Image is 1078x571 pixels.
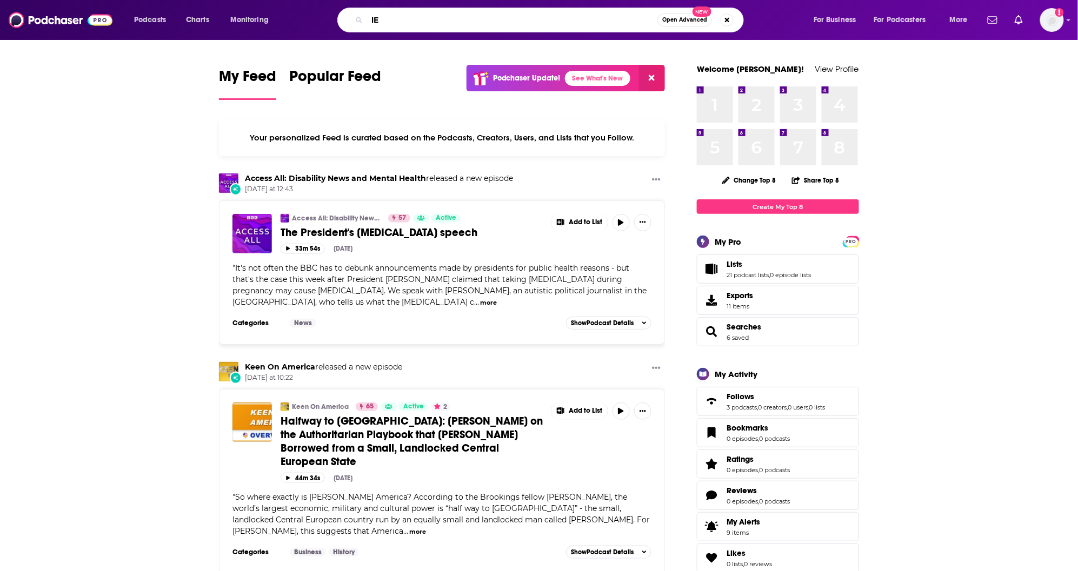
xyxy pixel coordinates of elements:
[232,548,281,556] h3: Categories
[245,185,513,194] span: [DATE] at 12:43
[281,214,289,223] a: Access All: Disability News and Mental Health
[701,293,722,308] span: Exports
[232,214,272,253] img: The President's Paracetamol speech
[701,519,722,534] span: My Alerts
[551,214,608,231] button: Show More Button
[232,402,272,442] a: Halfway to Hungary: Jonathan Rauch on the Authoritarian Playbook that Trump Borrowed from a Small...
[744,560,772,568] a: 0 reviews
[281,244,325,254] button: 33m 54s
[662,17,707,23] span: Open Advanced
[569,218,602,226] span: Add to List
[769,271,770,279] span: ,
[281,402,289,411] a: Keen On America
[716,173,783,187] button: Change Top 8
[808,404,809,411] span: ,
[9,10,112,30] img: Podchaser - Follow, Share and Rate Podcasts
[715,369,757,379] div: My Activity
[697,254,859,284] span: Lists
[186,12,209,28] span: Charts
[815,64,859,74] a: View Profile
[727,423,768,433] span: Bookmarks
[648,173,665,187] button: Show More Button
[566,546,651,559] button: ShowPodcast Details
[758,404,787,411] a: 0 creators
[290,548,326,556] a: Business
[398,213,406,224] span: 57
[179,11,216,29] a: Charts
[757,404,758,411] span: ,
[334,474,352,482] div: [DATE]
[758,498,759,505] span: ,
[403,401,424,412] span: Active
[867,11,942,29] button: open menu
[245,362,402,372] h3: released a new episode
[1040,8,1064,32] img: User Profile
[727,322,761,332] a: Searches
[245,173,513,184] h3: released a new episode
[791,170,840,191] button: Share Top 8
[727,517,760,527] span: My Alerts
[281,473,325,483] button: 44m 34s
[727,404,757,411] a: 3 podcasts
[727,259,742,269] span: Lists
[727,486,790,495] a: Reviews
[727,423,790,433] a: Bookmarks
[281,226,477,239] span: The President's [MEDICAL_DATA] speech
[727,334,749,341] a: 6 saved
[219,362,238,381] a: Keen On America
[245,373,402,382] span: [DATE] at 10:22
[329,548,359,556] a: History
[474,297,479,307] span: ...
[727,529,760,536] span: 9 items
[844,238,857,246] span: PRO
[134,12,166,28] span: Podcasts
[814,12,856,28] span: For Business
[1055,8,1064,17] svg: Add a profile image
[727,466,758,474] a: 0 episodes
[701,550,722,566] a: Likes
[697,199,859,214] a: Create My Top 8
[701,394,722,409] a: Follows
[281,414,543,468] span: Halfway to [GEOGRAPHIC_DATA]: [PERSON_NAME] on the Authoritarian Playbook that [PERSON_NAME] Borr...
[245,362,315,372] a: Keen On America
[127,11,180,29] button: open menu
[787,404,788,411] span: ,
[566,317,651,330] button: ShowPodcast Details
[431,214,461,223] a: Active
[219,67,276,100] a: My Feed
[565,71,630,86] a: See What's New
[232,492,650,536] span: So where exactly is [PERSON_NAME] America? According to the Brookings fellow [PERSON_NAME], the w...
[281,226,543,239] a: The President's [MEDICAL_DATA] speech
[697,64,804,74] a: Welcome [PERSON_NAME]!
[289,67,381,92] span: Popular Feed
[219,173,238,193] img: Access All: Disability News and Mental Health
[230,12,269,28] span: Monitoring
[1040,8,1064,32] span: Logged in as megcassidy
[223,11,283,29] button: open menu
[356,402,378,411] a: 65
[436,213,456,224] span: Active
[219,67,276,92] span: My Feed
[758,435,759,442] span: ,
[701,488,722,503] a: Reviews
[701,261,722,277] a: Lists
[1010,11,1027,29] a: Show notifications dropdown
[232,263,647,307] span: It's not often the BBC has to debunk announcements made by presidents for public health reasons -...
[551,402,608,420] button: Show More Button
[727,291,753,300] span: Exports
[758,466,759,474] span: ,
[701,425,722,440] a: Bookmarks
[788,404,808,411] a: 0 users
[727,560,743,568] a: 0 lists
[292,214,381,223] a: Access All: Disability News and Mental Health
[481,298,497,307] button: more
[809,404,826,411] a: 0 lists
[403,526,408,536] span: ...
[727,548,746,558] span: Likes
[727,498,758,505] a: 0 episodes
[232,319,281,327] h3: Categories
[727,454,790,464] a: Ratings
[634,402,651,420] button: Show More Button
[388,214,410,223] a: 57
